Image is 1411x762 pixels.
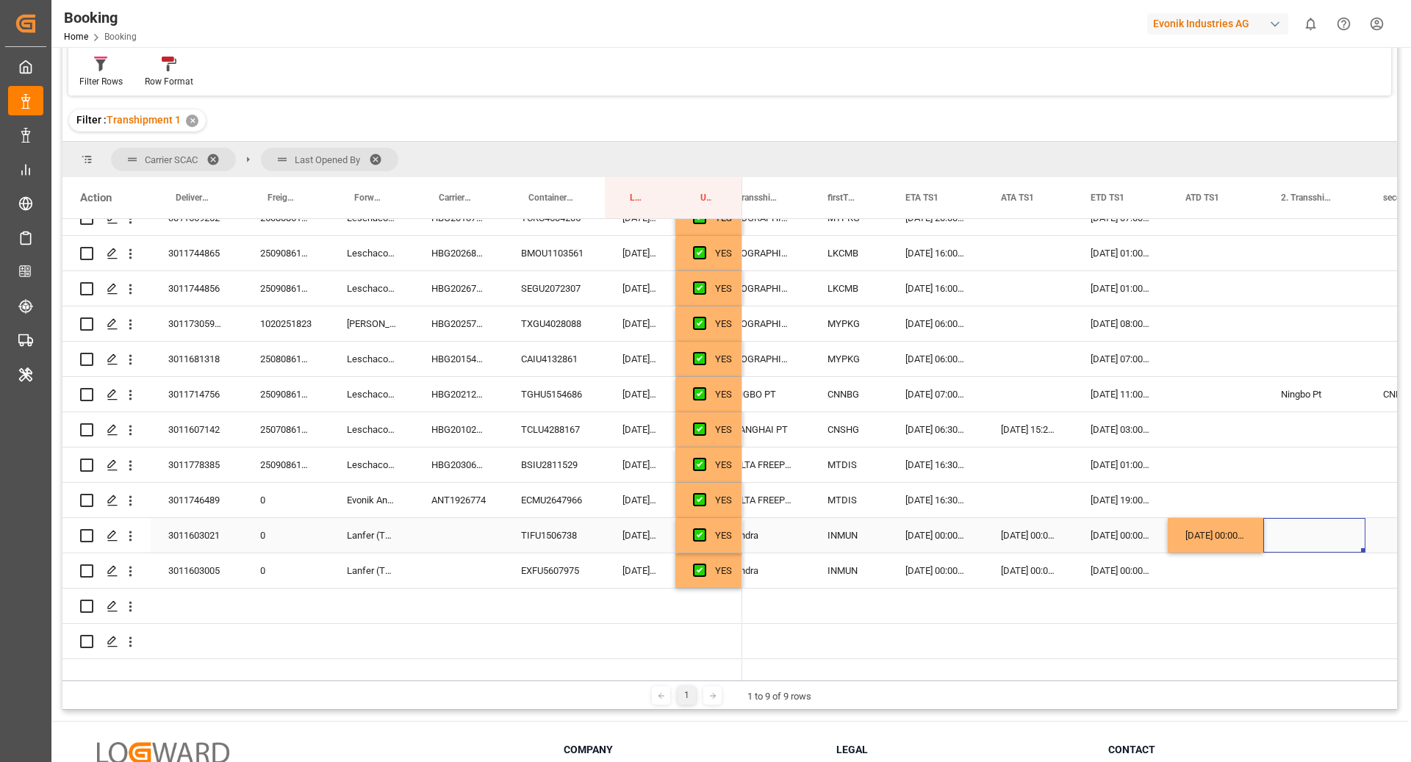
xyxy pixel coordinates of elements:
[715,307,732,341] div: YES
[243,377,329,411] div: 250908610198
[145,154,198,165] span: Carrier SCAC
[888,553,983,588] div: [DATE] 00:00:00
[243,306,329,341] div: 1020251823
[503,342,605,376] div: CAIU4132861
[810,553,888,588] div: INMUN
[151,483,243,517] div: 3011746489
[1185,193,1219,203] span: ATD TS1
[983,553,1073,588] div: [DATE] 00:00:00
[715,413,732,447] div: YES
[888,448,983,482] div: [DATE] 16:30:00
[810,306,888,341] div: MYPKG
[905,193,938,203] span: ETA TS1
[414,236,503,270] div: HBG2026822
[810,518,888,553] div: INMUN
[354,193,383,203] span: Forwarder Name
[329,306,414,341] div: [PERSON_NAME]
[1281,193,1335,203] span: 2. Transshipment Port Locode & Name
[810,448,888,482] div: MTDIS
[243,271,329,306] div: 250908610318
[414,377,503,411] div: HBG2021246
[1073,306,1168,341] div: [DATE] 08:00:00
[176,193,212,203] span: Delivery No.
[151,412,243,447] div: 3011607142
[528,193,574,203] span: Container No.
[747,689,811,704] div: 1 to 9 of 9 rows
[1168,518,1263,553] div: [DATE] 00:00:00
[700,193,711,203] span: Update Last Opened By
[709,412,810,447] div: SHANGHAI PT
[810,271,888,306] div: LKCMB
[414,412,503,447] div: HBG2010287
[62,306,742,342] div: Press SPACE to select this row.
[243,412,329,447] div: 250708610984
[709,448,810,482] div: MALTA FREEPORT DISTRIPARK
[503,448,605,482] div: BSIU2811529
[62,518,742,553] div: Press SPACE to select this row.
[503,271,605,306] div: SEGU2072307
[243,342,329,376] div: 250808610523
[414,448,503,482] div: HBG2030662
[888,306,983,341] div: [DATE] 06:00:00
[329,377,414,411] div: Leschaco Bremen
[678,686,696,705] div: 1
[151,448,243,482] div: 3011778385
[329,342,414,376] div: Leschaco Bremen
[605,448,675,482] div: [DATE] 12:59:25
[503,412,605,447] div: TCLU4288167
[151,553,243,588] div: 3011603005
[1327,7,1360,40] button: Help Center
[810,236,888,270] div: LKCMB
[503,483,605,517] div: ECMU2647966
[329,412,414,447] div: Leschaco Bremen
[62,448,742,483] div: Press SPACE to select this row.
[709,553,810,588] div: Mundra
[62,624,742,659] div: Press SPACE to select this row.
[1073,553,1168,588] div: [DATE] 00:00:00
[836,742,1091,758] h3: Legal
[62,342,742,377] div: Press SPACE to select this row.
[605,553,675,588] div: [DATE] 00:00:05
[503,377,605,411] div: TGHU5154686
[709,518,810,553] div: Mundra
[888,236,983,270] div: [DATE] 16:00:00
[888,271,983,306] div: [DATE] 16:00:00
[1001,193,1034,203] span: ATA TS1
[715,272,732,306] div: YES
[329,448,414,482] div: Leschaco Bremen
[605,377,675,411] div: [DATE] 13:07:49
[888,518,983,553] div: [DATE] 00:00:00
[243,553,329,588] div: 0
[1073,342,1168,376] div: [DATE] 07:00:00
[1073,518,1168,553] div: [DATE] 00:00:00
[151,306,243,341] div: 3011730590, 3011717278
[62,236,742,271] div: Press SPACE to select this row.
[439,193,473,203] span: Carrier Booking No.
[630,193,645,203] span: Last Opened Date
[709,236,810,270] div: [GEOGRAPHIC_DATA]
[414,271,503,306] div: HBG2026708
[329,236,414,270] div: Leschaco Bremen
[329,518,414,553] div: Lanfer (TC Operator)
[414,342,503,376] div: HBG2015472
[1073,377,1168,411] div: [DATE] 11:00:00
[243,236,329,270] div: 250908610320
[983,518,1073,553] div: [DATE] 00:00:00
[79,75,123,88] div: Filter Rows
[888,483,983,517] div: [DATE] 16:30:00
[888,342,983,376] div: [DATE] 06:00:00
[80,191,112,204] div: Action
[827,193,857,203] span: firstTransshipmentPort
[888,377,983,411] div: [DATE] 07:00:00
[503,518,605,553] div: TIFU1506738
[414,306,503,341] div: HBG2025788
[715,519,732,553] div: YES
[503,553,605,588] div: EXFU5607975
[810,412,888,447] div: CNSHG
[605,236,675,270] div: [DATE] 13:12:00
[186,115,198,127] div: ✕
[1147,10,1294,37] button: Evonik Industries AG
[810,377,888,411] div: CNNBG
[1091,193,1124,203] span: ETD TS1
[503,236,605,270] div: BMOU1103561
